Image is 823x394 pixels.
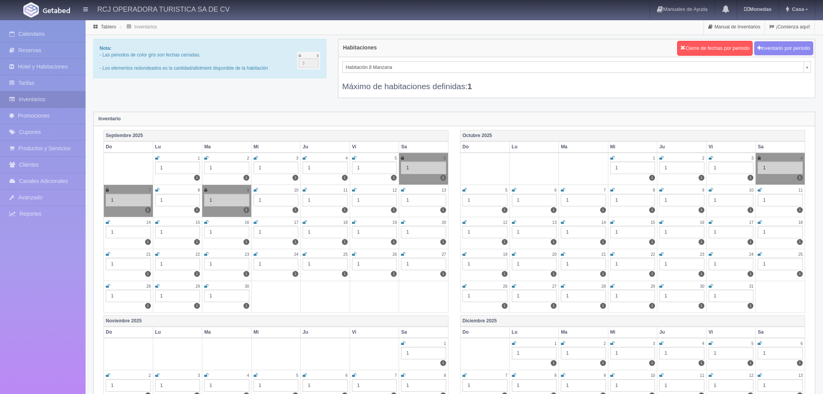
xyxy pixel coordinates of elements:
small: 26 [503,284,507,288]
div: 1 [462,290,508,302]
div: 1 [155,379,200,392]
small: 2 [702,156,704,160]
small: 3 [296,156,299,160]
small: 25 [798,252,803,257]
div: 1 [561,258,606,270]
label: 1 [243,303,249,309]
small: 16 [700,220,704,225]
th: Lu [510,327,559,338]
div: 1 [758,162,803,174]
small: 2 [149,373,151,378]
small: 2 [247,156,249,160]
th: Mi [251,141,301,153]
label: 1 [342,239,348,245]
th: Diciembre 2025 [461,315,805,327]
label: 1 [292,175,298,181]
label: 1 [699,207,704,213]
small: 6 [444,156,446,160]
label: 1 [502,271,508,277]
label: 1 [797,175,803,181]
label: 1 [797,207,803,213]
label: 1 [600,239,606,245]
small: 11 [798,188,803,192]
small: 17 [294,220,298,225]
div: 1 [709,258,754,270]
label: 1 [194,303,200,309]
div: 1 [106,194,151,206]
label: 1 [551,360,557,366]
label: 1 [145,207,151,213]
div: 1 [610,194,655,206]
th: Do [104,327,153,338]
label: 1 [391,175,397,181]
label: 1 [145,271,151,277]
img: Getabed [43,7,70,13]
div: 1 [610,347,655,359]
small: 1 [554,341,557,346]
b: 1 [468,82,472,91]
div: 1 [610,226,655,238]
div: 1 [204,258,249,270]
small: 30 [245,284,249,288]
small: 12 [749,373,753,378]
small: 14 [146,220,151,225]
small: 28 [146,284,151,288]
th: Septiembre 2025 [104,130,448,141]
label: 1 [292,239,298,245]
small: 29 [651,284,655,288]
small: 4 [702,341,704,346]
th: Lu [510,141,559,153]
small: 13 [552,220,557,225]
th: Ma [559,327,608,338]
th: Ju [657,141,707,153]
label: 1 [699,303,704,309]
small: 4 [800,156,803,160]
small: 10 [651,373,655,378]
label: 1 [797,271,803,277]
label: 1 [243,175,249,181]
div: 1 [155,290,200,302]
label: 1 [391,239,397,245]
div: 1 [303,194,348,206]
th: Vi [350,327,399,338]
th: Ju [301,327,350,338]
div: 1 [758,194,803,206]
a: Manual de Inventarios [704,19,765,35]
label: 1 [649,207,655,213]
div: 1 [352,379,397,392]
small: 8 [653,188,655,192]
th: Ma [559,141,608,153]
small: 16 [245,220,249,225]
small: 5 [395,156,397,160]
small: 15 [651,220,655,225]
label: 1 [649,271,655,277]
label: 1 [342,175,348,181]
label: 1 [342,207,348,213]
span: Casa [790,6,804,12]
small: 5 [296,373,299,378]
div: 1 [462,194,508,206]
label: 1 [649,360,655,366]
b: Monedas [744,6,771,12]
div: 1 [352,258,397,270]
div: 1 [561,379,606,392]
div: 1 [462,379,508,392]
small: 27 [442,252,446,257]
label: 1 [243,271,249,277]
small: 23 [700,252,704,257]
th: Ju [657,327,707,338]
div: 1 [659,258,704,270]
th: Octubre 2025 [461,130,805,141]
label: 1 [194,271,200,277]
small: 19 [392,220,397,225]
div: 1 [709,194,754,206]
label: 1 [440,239,446,245]
small: 15 [196,220,200,225]
small: 6 [800,341,803,346]
div: 1 [254,379,299,392]
label: 1 [748,207,753,213]
small: 29 [196,284,200,288]
small: 1 [653,156,655,160]
label: 1 [649,175,655,181]
small: 20 [442,220,446,225]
